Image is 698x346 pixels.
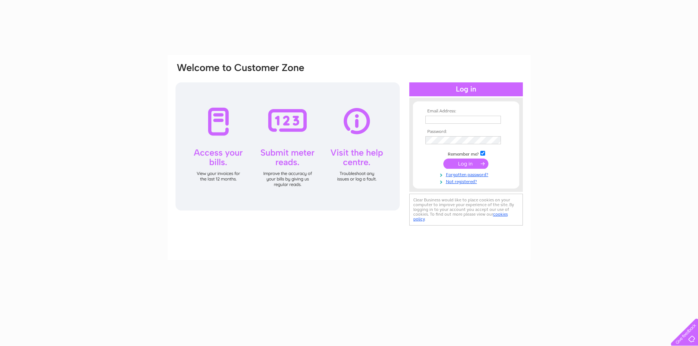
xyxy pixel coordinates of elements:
[443,159,488,169] input: Submit
[425,171,509,178] a: Forgotten password?
[424,150,509,157] td: Remember me?
[424,109,509,114] th: Email Address:
[424,129,509,134] th: Password:
[425,178,509,185] a: Not registered?
[413,212,508,222] a: cookies policy
[409,194,523,226] div: Clear Business would like to place cookies on your computer to improve your experience of the sit...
